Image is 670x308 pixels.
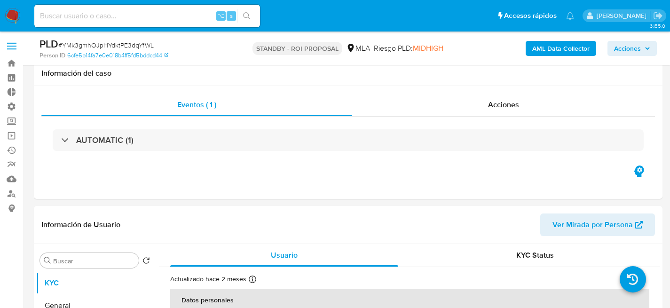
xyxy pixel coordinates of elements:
input: Buscar [53,257,135,265]
p: STANDBY - ROI PROPOSAL [252,42,342,55]
button: AML Data Collector [526,41,596,56]
span: Acciones [614,41,641,56]
button: KYC [36,272,154,294]
a: 6cfe5b14fa7e0e018b4ff5fd5bddcd44 [67,51,168,60]
span: MIDHIGH [413,43,443,54]
span: s [230,11,233,20]
div: MLA [346,43,370,54]
b: PLD [39,36,58,51]
button: Ver Mirada por Persona [540,213,655,236]
p: facundo.marin@mercadolibre.com [597,11,650,20]
span: Eventos ( 1 ) [177,99,216,110]
span: # YMk3gmhOJpHYdktPE3dqYfWL [58,40,154,50]
h1: Información del caso [41,69,655,78]
a: Salir [653,11,663,21]
p: Actualizado hace 2 meses [170,275,246,284]
span: Acciones [488,99,519,110]
b: Person ID [39,51,65,60]
button: search-icon [237,9,256,23]
button: Buscar [44,257,51,264]
button: Acciones [607,41,657,56]
button: Volver al orden por defecto [142,257,150,267]
h3: AUTOMATIC (1) [76,135,134,145]
span: Usuario [271,250,298,261]
span: Riesgo PLD: [374,43,443,54]
span: Accesos rápidos [504,11,557,21]
span: KYC Status [516,250,554,261]
a: Notificaciones [566,12,574,20]
span: ⌥ [217,11,224,20]
span: Ver Mirada por Persona [552,213,633,236]
div: AUTOMATIC (1) [53,129,644,151]
b: AML Data Collector [532,41,590,56]
input: Buscar usuario o caso... [34,10,260,22]
h1: Información de Usuario [41,220,120,229]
